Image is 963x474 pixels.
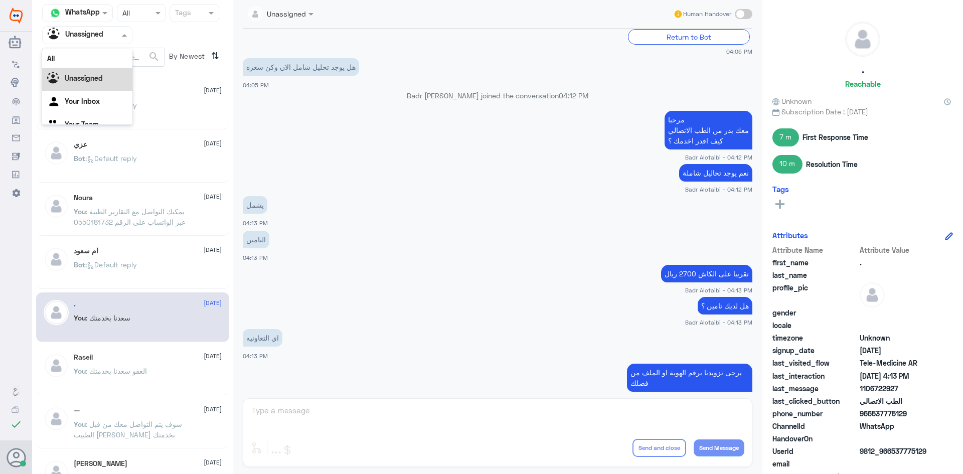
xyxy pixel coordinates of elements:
[772,96,812,106] span: Unknown
[860,458,932,469] span: null
[772,408,858,419] span: phone_number
[65,120,99,128] b: Your Team
[85,154,137,163] span: : Default reply
[772,320,858,331] span: locale
[243,58,359,76] p: 12/9/2025, 4:05 PM
[204,298,222,307] span: [DATE]
[204,352,222,361] span: [DATE]
[772,421,858,431] span: ChannelId
[860,358,932,368] span: Tele-Medicine AR
[74,300,76,308] h5: .
[772,358,858,368] span: last_visited_flow
[74,367,86,375] span: You
[772,383,858,394] span: last_message
[862,64,864,76] h5: .
[685,185,752,194] span: Badr Alotaibi - 04:12 PM
[846,22,880,56] img: defaultAdmin.png
[628,29,750,45] div: Return to Bot
[44,406,69,431] img: defaultAdmin.png
[74,154,85,163] span: Bot
[148,51,160,63] span: search
[772,396,858,406] span: last_clicked_button
[74,420,86,428] span: You
[243,90,752,101] p: Badr [PERSON_NAME] joined the conversation
[698,297,752,314] p: 12/9/2025, 4:13 PM
[860,433,932,444] span: null
[860,307,932,318] span: null
[860,345,932,356] span: 2025-09-12T12:26:20.954Z
[772,231,808,240] h6: Attributes
[685,286,752,294] span: Badr Alotaibi - 04:13 PM
[627,364,752,392] p: 12/9/2025, 4:13 PM
[165,48,207,68] span: By Newest
[86,367,147,375] span: : العفو سعدنا بخدمتك
[204,192,222,201] span: [DATE]
[243,231,269,248] p: 12/9/2025, 4:13 PM
[211,48,219,64] i: ⇅
[204,139,222,148] span: [DATE]
[44,140,69,166] img: defaultAdmin.png
[148,49,160,65] button: search
[7,448,26,467] button: Avatar
[86,313,130,322] span: : سعدنا بخدمتك
[48,6,63,21] img: whatsapp.png
[860,257,932,268] span: .
[679,164,752,182] p: 12/9/2025, 4:12 PM
[772,446,858,456] span: UserId
[243,196,267,214] p: 12/9/2025, 4:13 PM
[860,333,932,343] span: Unknown
[772,270,858,280] span: last_name
[772,106,953,117] span: Subscription Date : [DATE]
[772,245,858,255] span: Attribute Name
[74,459,127,468] h5: ابو عبدالعزيز
[559,91,588,100] span: 04:12 PM
[243,82,269,88] span: 04:05 PM
[174,7,191,20] div: Tags
[47,95,62,110] img: yourInbox.svg
[204,245,222,254] span: [DATE]
[243,220,268,226] span: 04:13 PM
[74,260,85,269] span: Bot
[44,194,69,219] img: defaultAdmin.png
[243,254,268,261] span: 04:13 PM
[44,247,69,272] img: defaultAdmin.png
[772,282,858,305] span: profile_pic
[772,128,799,146] span: 7 m
[860,320,932,331] span: null
[772,433,858,444] span: HandoverOn
[10,8,23,24] img: Widebot Logo
[85,260,137,269] span: : Default reply
[74,140,87,149] h5: عزي
[74,353,93,362] h5: Raseil
[860,408,932,419] span: 966537775129
[860,421,932,431] span: 2
[74,406,80,415] h5: —
[772,371,858,381] span: last_interaction
[661,265,752,282] p: 12/9/2025, 4:13 PM
[860,383,932,394] span: 1106722927
[845,79,881,88] h6: Reachable
[48,28,63,43] img: Unassigned.svg
[860,446,932,456] span: 9812_966537775129
[65,74,103,82] b: Unassigned
[243,353,268,359] span: 04:13 PM
[47,54,55,63] b: All
[43,48,165,66] input: Search by Name, Local etc…
[772,257,858,268] span: first_name
[860,245,932,255] span: Attribute Value
[772,155,802,173] span: 10 m
[772,185,789,194] h6: Tags
[665,111,752,149] p: 12/9/2025, 4:12 PM
[204,405,222,414] span: [DATE]
[74,194,93,202] h5: Noura
[47,118,62,133] img: yourTeam.svg
[726,47,752,56] span: 04:05 PM
[74,207,86,216] span: You
[685,318,752,327] span: Badr Alotaibi - 04:13 PM
[632,439,686,457] button: Send and close
[683,10,731,19] span: Human Handover
[772,345,858,356] span: signup_date
[802,132,868,142] span: First Response Time
[204,86,222,95] span: [DATE]
[74,313,86,322] span: You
